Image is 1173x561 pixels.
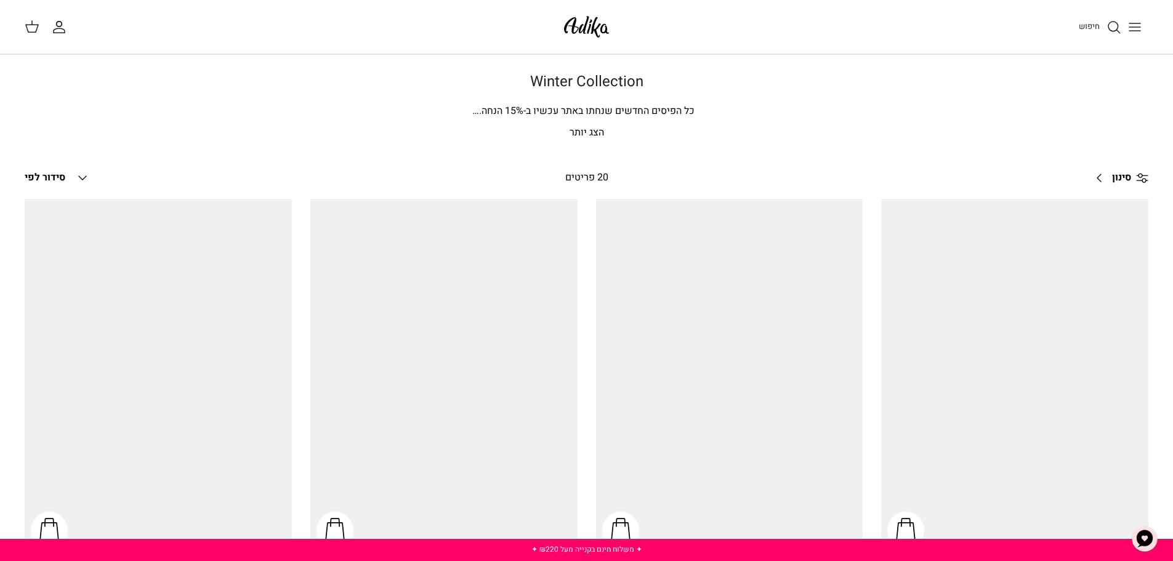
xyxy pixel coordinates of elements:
[25,199,292,555] a: סווטשירט City Strolls אוברסייז
[560,12,613,41] img: Adika IL
[1121,14,1148,41] button: Toggle menu
[531,544,642,555] a: ✦ משלוח חינם בקנייה מעל ₪220 ✦
[1087,163,1148,193] a: סינון
[505,103,516,118] span: 15
[156,125,1018,141] p: הצג יותר
[457,170,716,186] div: 20 פריטים
[881,199,1148,555] a: ג׳ינס All Or Nothing קריס-קרוס | BOYFRIEND
[1079,20,1121,34] a: חיפוש
[523,103,695,118] span: כל הפיסים החדשים שנחתו באתר עכשיו ב-
[25,170,65,185] span: סידור לפי
[1079,20,1100,32] span: חיפוש
[596,199,863,555] a: סווטשירט Brazilian Kid
[25,164,90,192] button: סידור לפי
[1126,520,1163,557] button: צ'אט
[310,199,578,555] a: מכנסי טרנינג City strolls
[1112,170,1131,186] span: סינון
[156,73,1018,91] h1: Winter Collection
[472,103,523,118] span: % הנחה.
[52,20,71,34] a: החשבון שלי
